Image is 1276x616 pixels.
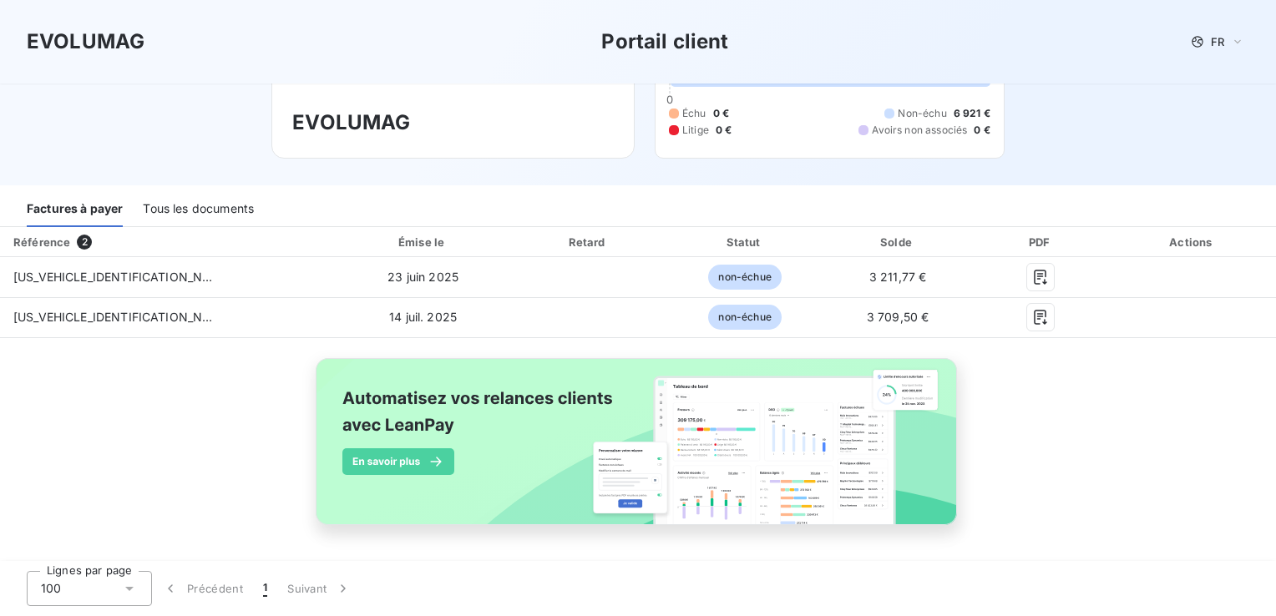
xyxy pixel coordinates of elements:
[601,27,728,57] h3: Portail client
[41,580,61,597] span: 100
[872,123,967,138] span: Avoirs non associés
[869,270,927,284] span: 3 211,77 €
[152,571,253,606] button: Précédent
[513,234,665,250] div: Retard
[666,93,673,106] span: 0
[292,108,614,138] h3: EVOLUMAG
[708,265,781,290] span: non-échue
[253,571,277,606] button: 1
[27,192,123,227] div: Factures à payer
[263,580,267,597] span: 1
[13,235,70,249] div: Référence
[143,192,254,227] div: Tous les documents
[682,123,709,138] span: Litige
[301,348,975,553] img: banner
[27,27,144,57] h3: EVOLUMAG
[716,123,732,138] span: 0 €
[13,310,248,324] span: [US_VEHICLE_IDENTIFICATION_NUMBER]
[954,106,990,121] span: 6 921 €
[826,234,970,250] div: Solde
[682,106,706,121] span: Échu
[713,106,729,121] span: 0 €
[13,270,248,284] span: [US_VEHICLE_IDENTIFICATION_NUMBER]
[340,234,505,250] div: Émise le
[708,305,781,330] span: non-échue
[976,234,1105,250] div: PDF
[867,310,929,324] span: 3 709,50 €
[1211,35,1224,48] span: FR
[671,234,819,250] div: Statut
[898,106,946,121] span: Non-échu
[974,123,990,138] span: 0 €
[77,235,92,250] span: 2
[387,270,458,284] span: 23 juin 2025
[389,310,457,324] span: 14 juil. 2025
[277,571,362,606] button: Suivant
[1112,234,1273,250] div: Actions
